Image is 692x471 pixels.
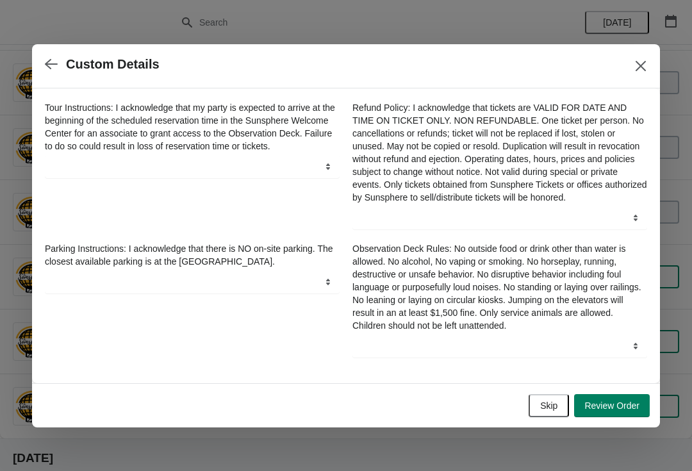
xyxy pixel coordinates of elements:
[45,242,340,268] label: Parking Instructions: I acknowledge that there is NO on-site parking. The closest available parki...
[584,401,639,411] span: Review Order
[629,54,652,78] button: Close
[574,394,650,417] button: Review Order
[352,101,647,204] label: Refund Policy: I acknowledge that tickets are VALID FOR DATE AND TIME ON TICKET ONLY. NON REFUNDA...
[540,401,557,411] span: Skip
[529,394,569,417] button: Skip
[45,101,340,153] label: Tour Instructions: I acknowledge that my party is expected to arrive at the beginning of the sche...
[66,57,160,72] h2: Custom Details
[352,242,647,332] label: Observation Deck Rules: No outside food or drink other than water is allowed. No alcohol, No vapi...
